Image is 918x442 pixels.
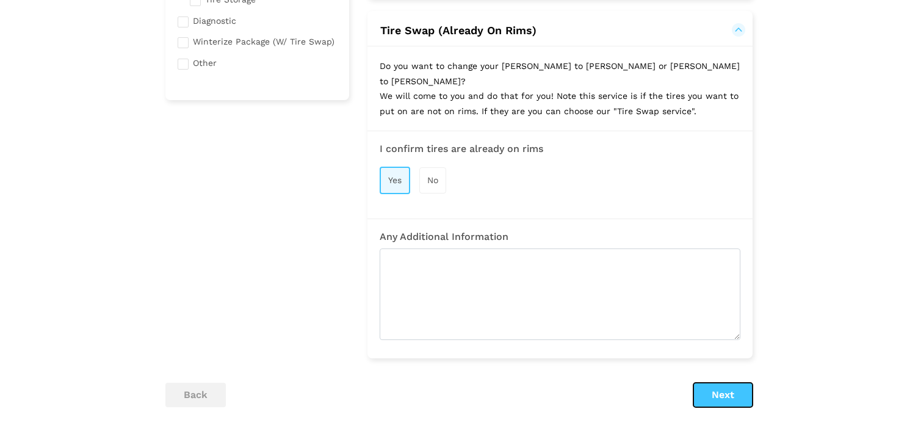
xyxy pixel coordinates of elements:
[427,175,438,185] span: No
[380,143,740,154] h3: I confirm tires are already on rims
[380,23,740,38] button: Tire Swap (Already On Rims)
[380,231,740,242] h3: Any Additional Information
[693,383,753,407] button: Next
[367,46,753,131] p: Do you want to change your [PERSON_NAME] to [PERSON_NAME] or [PERSON_NAME] to [PERSON_NAME]? We w...
[388,175,402,185] span: Yes
[380,24,537,37] span: Tire Swap (Already On Rims)
[165,383,226,407] button: back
